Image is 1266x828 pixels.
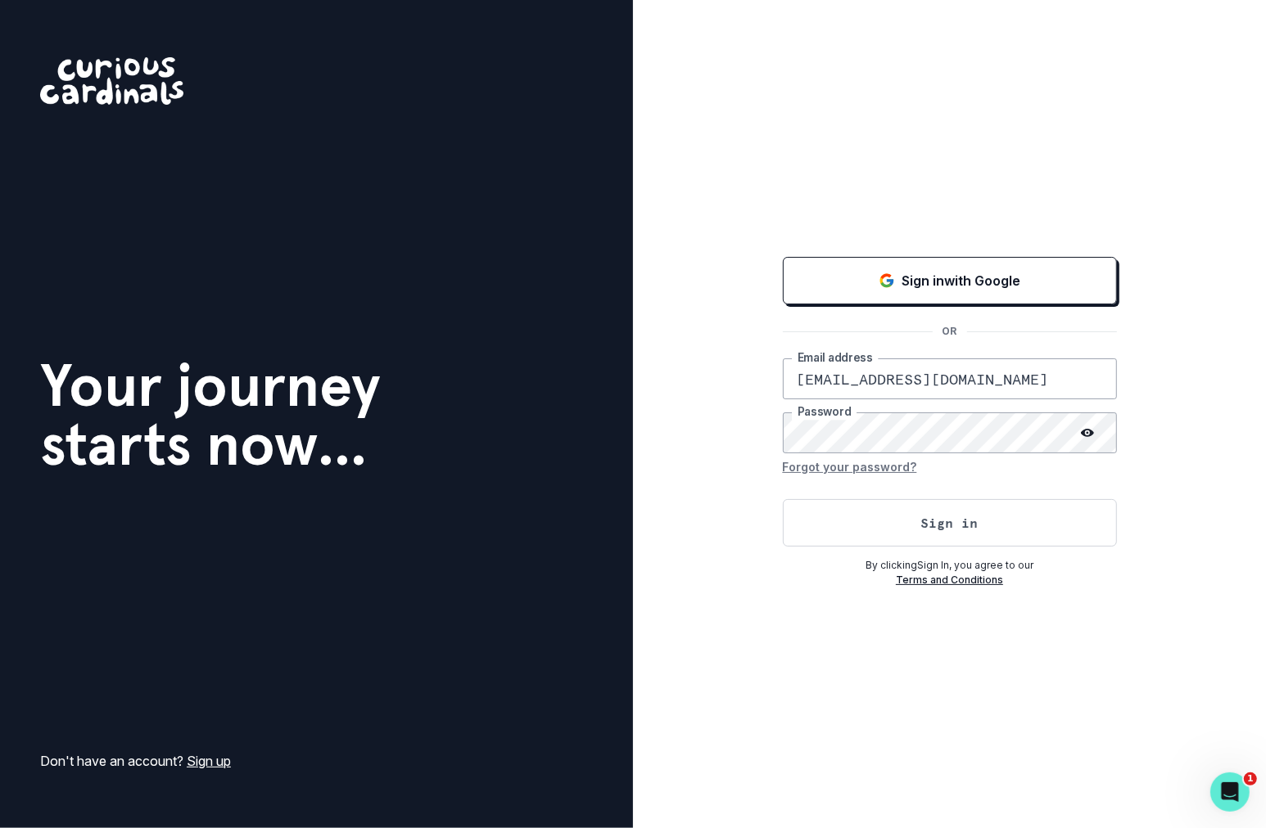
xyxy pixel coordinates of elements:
button: Sign in with Google (GSuite) [783,257,1117,304]
h1: Your journey starts now... [40,356,381,474]
span: 1 [1244,772,1257,785]
button: Sign in [783,499,1117,547]
img: Curious Cardinals Logo [40,57,183,105]
p: Don't have an account? [40,751,231,771]
p: By clicking Sign In , you agree to our [783,558,1117,573]
p: OR [933,324,967,339]
iframe: Intercom live chat [1210,772,1250,812]
p: Sign in with Google [902,271,1020,290]
a: Sign up [187,753,231,769]
button: Forgot your password? [783,453,917,479]
a: Terms and Conditions [896,574,1003,586]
